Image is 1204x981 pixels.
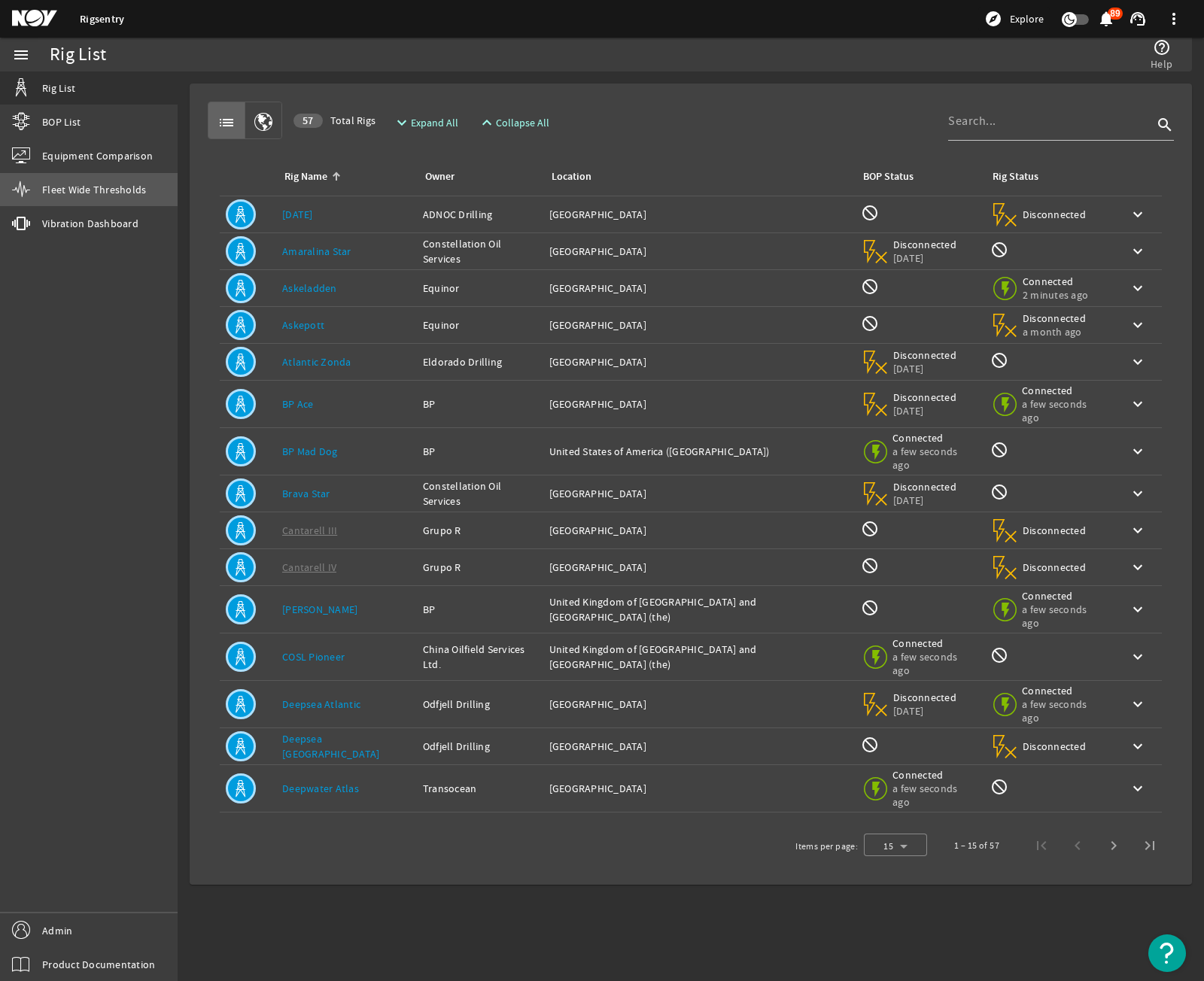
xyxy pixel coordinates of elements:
[861,599,879,617] mat-icon: BOP Monitoring not available for this rig
[217,114,236,132] mat-icon: list
[282,397,314,411] a: BP Ace
[993,169,1038,185] div: Rig Status
[549,697,849,712] div: [GEOGRAPHIC_DATA]
[795,839,858,854] div: Items per page:
[1129,395,1147,413] mat-icon: keyboard_arrow_down
[893,251,957,265] span: [DATE]
[549,486,849,501] div: [GEOGRAPHIC_DATA]
[549,281,849,296] div: [GEOGRAPHIC_DATA]
[423,523,537,538] div: Grupo R
[423,354,537,369] div: Eldorado Drilling
[282,355,351,369] a: Atlantic Zonda
[1022,397,1105,424] span: a few seconds ago
[893,390,957,404] span: Disconnected
[42,182,146,197] span: Fleet Wide Thresholds
[861,278,879,296] mat-icon: BOP Monitoring not available for this rig
[892,782,975,809] span: a few seconds ago
[1023,288,1088,302] span: 2 minutes ago
[1098,11,1114,27] button: 89
[42,957,155,972] span: Product Documentation
[1010,11,1044,26] span: Explore
[293,113,375,128] span: Total Rigs
[1129,648,1147,666] mat-icon: keyboard_arrow_down
[42,148,153,163] span: Equipment Comparison
[892,650,975,677] span: a few seconds ago
[549,207,849,222] div: [GEOGRAPHIC_DATA]
[1129,558,1147,576] mat-icon: keyboard_arrow_down
[293,114,323,128] div: 57
[393,114,405,132] mat-icon: expand_more
[893,404,957,418] span: [DATE]
[549,244,849,259] div: [GEOGRAPHIC_DATA]
[893,704,957,718] span: [DATE]
[549,594,849,624] div: United Kingdom of [GEOGRAPHIC_DATA] and [GEOGRAPHIC_DATA] (the)
[1129,779,1147,797] mat-icon: keyboard_arrow_down
[863,169,914,185] div: BOP Status
[990,778,1008,796] mat-icon: Rig Monitoring not available for this rig
[423,560,537,575] div: Grupo R
[423,317,537,333] div: Equinor
[1129,205,1147,223] mat-icon: keyboard_arrow_down
[42,114,81,129] span: BOP List
[893,480,957,494] span: Disconnected
[893,238,957,251] span: Disconnected
[1023,208,1087,221] span: Disconnected
[978,7,1050,31] button: Explore
[861,520,879,538] mat-icon: BOP Monitoring not available for this rig
[80,12,124,26] a: Rigsentry
[1129,242,1147,260] mat-icon: keyboard_arrow_down
[549,396,849,412] div: [GEOGRAPHIC_DATA]
[1022,384,1105,397] span: Connected
[478,114,490,132] mat-icon: expand_less
[1151,56,1172,71] span: Help
[954,838,999,853] div: 1 – 15 of 57
[549,642,849,672] div: United Kingdom of [GEOGRAPHIC_DATA] and [GEOGRAPHIC_DATA] (the)
[990,351,1008,369] mat-icon: Rig Monitoring not available for this rig
[1129,484,1147,503] mat-icon: keyboard_arrow_down
[42,923,72,938] span: Admin
[1022,697,1105,724] span: a few seconds ago
[1129,521,1147,539] mat-icon: keyboard_arrow_down
[549,354,849,369] div: [GEOGRAPHIC_DATA]
[282,169,405,185] div: Rig Name
[1022,603,1105,630] span: a few seconds ago
[1022,684,1105,697] span: Connected
[423,169,531,185] div: Owner
[282,650,345,664] a: COSL Pioneer
[423,444,537,459] div: BP
[549,781,849,796] div: [GEOGRAPHIC_DATA]
[549,560,849,575] div: [GEOGRAPHIC_DATA]
[42,80,75,96] span: Rig List
[1097,10,1115,28] mat-icon: notifications
[861,204,879,222] mat-icon: BOP Monitoring not available for this rig
[948,112,1153,130] input: Search...
[1023,325,1087,339] span: a month ago
[1022,589,1105,603] span: Connected
[1153,38,1171,56] mat-icon: help_outline
[50,47,106,62] div: Rig List
[893,362,957,375] span: [DATE]
[861,736,879,754] mat-icon: BOP Monitoring not available for this rig
[423,236,537,266] div: Constellation Oil Services
[892,431,975,445] span: Connected
[1023,740,1087,753] span: Disconnected
[282,281,337,295] a: Askeladden
[1129,279,1147,297] mat-icon: keyboard_arrow_down
[282,487,330,500] a: Brava Star
[12,214,30,232] mat-icon: vibration
[423,396,537,412] div: BP
[282,524,337,537] a: Cantarell III
[552,169,591,185] div: Location
[423,281,537,296] div: Equinor
[1129,10,1147,28] mat-icon: support_agent
[1023,524,1087,537] span: Disconnected
[1023,311,1087,325] span: Disconnected
[893,348,957,362] span: Disconnected
[1132,828,1168,864] button: Last page
[1129,442,1147,460] mat-icon: keyboard_arrow_down
[284,169,327,185] div: Rig Name
[1023,560,1087,574] span: Disconnected
[1129,353,1147,371] mat-icon: keyboard_arrow_down
[861,314,879,333] mat-icon: BOP Monitoring not available for this rig
[282,603,357,616] a: [PERSON_NAME]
